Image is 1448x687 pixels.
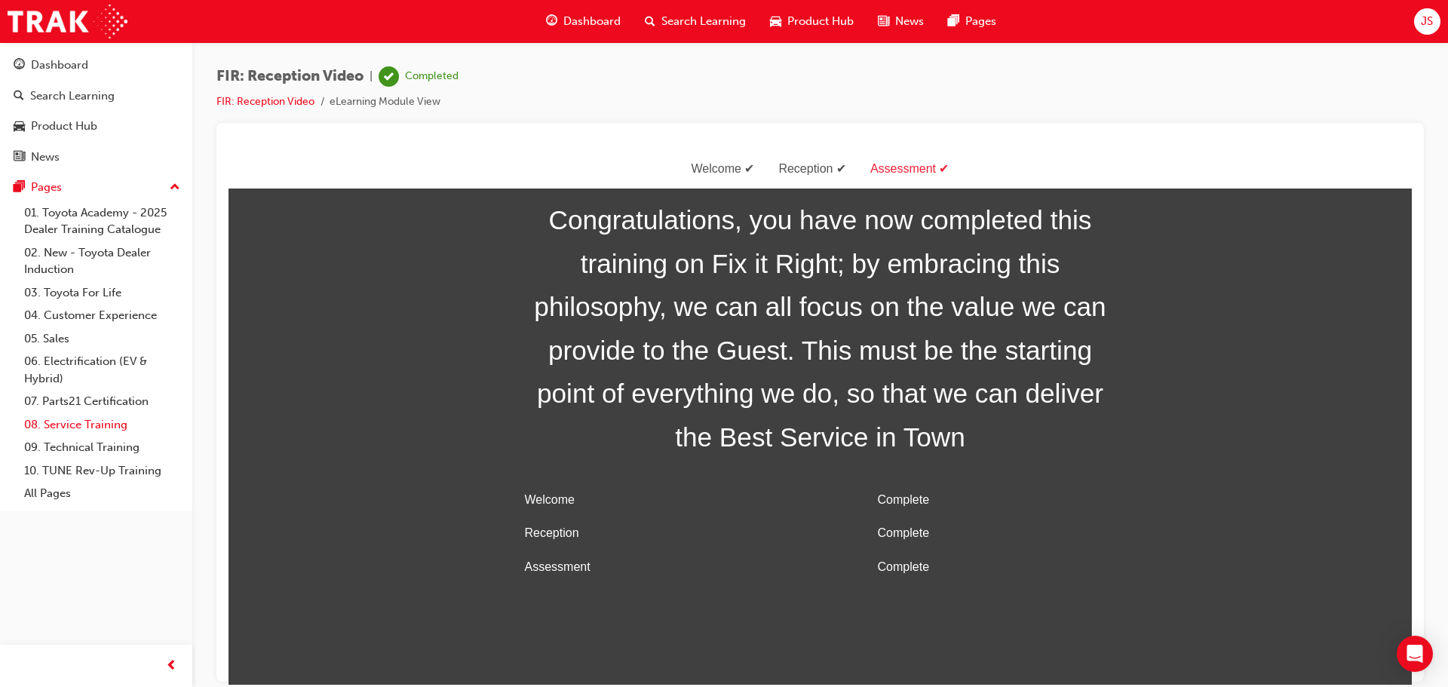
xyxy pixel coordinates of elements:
[18,241,186,281] a: 02. New - Toyota Dealer Induction
[14,120,25,133] span: car-icon
[538,8,630,30] div: Reception
[936,6,1008,37] a: pages-iconPages
[18,281,186,305] a: 03. Toyota For Life
[787,13,854,30] span: Product Hub
[31,118,97,135] div: Product Hub
[866,6,936,37] a: news-iconNews
[758,6,866,37] a: car-iconProduct Hub
[649,339,888,361] div: Complete
[18,436,186,459] a: 09. Technical Training
[6,112,186,140] a: Product Hub
[563,13,621,30] span: Dashboard
[878,12,889,31] span: news-icon
[18,459,186,483] a: 10. TUNE Rev-Up Training
[1397,636,1433,672] div: Open Intercom Messenger
[166,657,177,676] span: prev-icon
[379,66,399,87] span: learningRecordVerb_COMPLETE-icon
[6,173,186,201] button: Pages
[8,5,127,38] img: Trak
[330,94,440,111] li: eLearning Module View
[630,8,733,30] div: Assessment
[405,69,459,84] div: Completed
[290,367,596,400] td: Reception
[18,350,186,390] a: 06. Electrification (EV & Hybrid)
[965,13,996,30] span: Pages
[18,304,186,327] a: 04. Customer Experience
[18,327,186,351] a: 05. Sales
[18,390,186,413] a: 07. Parts21 Certification
[6,51,186,79] a: Dashboard
[370,68,373,85] span: |
[18,201,186,241] a: 01. Toyota Academy - 2025 Dealer Training Catalogue
[14,90,24,103] span: search-icon
[451,8,538,30] div: Welcome
[1414,8,1440,35] button: JS
[30,87,115,105] div: Search Learning
[31,179,62,196] div: Pages
[18,413,186,437] a: 08. Service Training
[216,95,314,108] a: FIR: Reception Video
[31,57,88,74] div: Dashboard
[645,12,655,31] span: search-icon
[895,13,924,30] span: News
[216,68,364,85] span: FIR: Reception Video
[290,333,596,367] td: Welcome
[290,400,596,434] td: Assessment
[649,406,888,428] div: Complete
[6,48,186,173] button: DashboardSearch LearningProduct HubNews
[6,143,186,171] a: News
[770,12,781,31] span: car-icon
[534,6,633,37] a: guage-iconDashboard
[14,151,25,164] span: news-icon
[649,373,888,394] div: Complete
[948,12,959,31] span: pages-icon
[6,82,186,110] a: Search Learning
[31,149,60,166] div: News
[661,13,746,30] span: Search Learning
[14,59,25,72] span: guage-icon
[170,178,180,198] span: up-icon
[546,12,557,31] span: guage-icon
[18,482,186,505] a: All Pages
[633,6,758,37] a: search-iconSearch Learning
[14,181,25,195] span: pages-icon
[290,48,894,309] span: Congratulations, you have now completed this training on Fix it Right; by embracing this philosop...
[1421,13,1433,30] span: JS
